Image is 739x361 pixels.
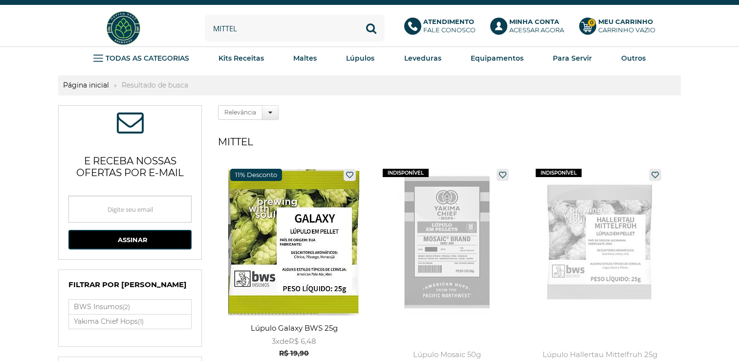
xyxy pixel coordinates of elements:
[138,318,144,325] small: (1)
[404,18,481,39] a: AtendimentoFale conosco
[490,18,569,39] a: Minha ContaAcessar agora
[293,51,317,66] a: Maltes
[205,15,385,42] input: Digite o que você procura
[404,54,441,63] strong: Leveduras
[553,51,592,66] a: Para Servir
[346,51,374,66] a: Lúpulos
[598,26,655,34] div: Carrinho Vazio
[587,19,596,27] strong: 0
[471,51,523,66] a: Equipamentos
[93,51,189,66] a: TODAS AS CATEGORIAS
[358,15,385,42] button: Buscar
[68,230,192,249] button: Assinar
[68,196,192,223] input: Digite seu email
[123,303,130,311] small: (2)
[553,54,592,63] strong: Para Servir
[58,81,114,90] a: Página inicial
[621,54,646,63] strong: Outros
[105,10,142,46] img: Hopfen Haus BrewShop
[69,300,191,314] label: BWS Insumos
[218,51,264,66] a: Kits Receitas
[218,105,262,120] label: Relevância
[69,300,191,314] a: BWS Insumos(2)
[423,18,474,25] b: Atendimento
[218,54,264,63] strong: Kits Receitas
[69,315,191,329] a: Yakima Chief Hops(1)
[117,115,144,133] span: ASSINE NOSSA NEWSLETTER
[509,18,559,25] b: Minha Conta
[471,54,523,63] strong: Equipamentos
[68,143,192,186] p: e receba nossas ofertas por e-mail
[621,51,646,66] a: Outros
[383,169,429,177] span: indisponível
[509,18,564,34] p: Acessar agora
[69,315,191,329] label: Yakima Chief Hops
[598,18,653,25] b: Meu Carrinho
[218,132,681,152] h1: mittel
[106,54,189,63] strong: TODAS AS CATEGORIAS
[346,54,374,63] strong: Lúpulos
[404,51,441,66] a: Leveduras
[68,280,192,294] h4: Filtrar por [PERSON_NAME]
[536,169,582,177] span: indisponível
[423,18,476,34] p: Fale conosco
[117,81,193,90] strong: Resultado de busca
[293,54,317,63] strong: Maltes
